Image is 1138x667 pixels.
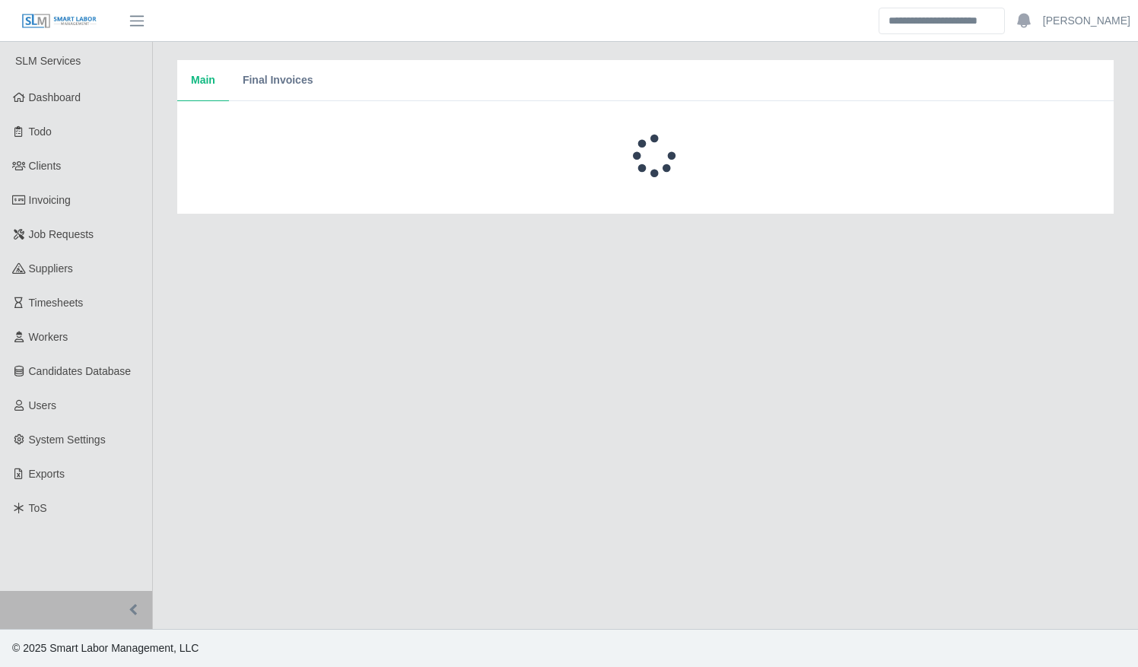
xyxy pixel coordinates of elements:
[29,331,68,343] span: Workers
[12,642,199,654] span: © 2025 Smart Labor Management, LLC
[177,60,229,101] button: Main
[29,91,81,103] span: Dashboard
[229,60,327,101] button: Final Invoices
[21,13,97,30] img: SLM Logo
[29,399,57,411] span: Users
[29,468,65,480] span: Exports
[29,194,71,206] span: Invoicing
[15,55,81,67] span: SLM Services
[1043,13,1130,29] a: [PERSON_NAME]
[29,228,94,240] span: Job Requests
[29,365,132,377] span: Candidates Database
[29,160,62,172] span: Clients
[29,297,84,309] span: Timesheets
[29,502,47,514] span: ToS
[29,262,73,275] span: Suppliers
[879,8,1005,34] input: Search
[29,434,106,446] span: System Settings
[29,125,52,138] span: Todo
